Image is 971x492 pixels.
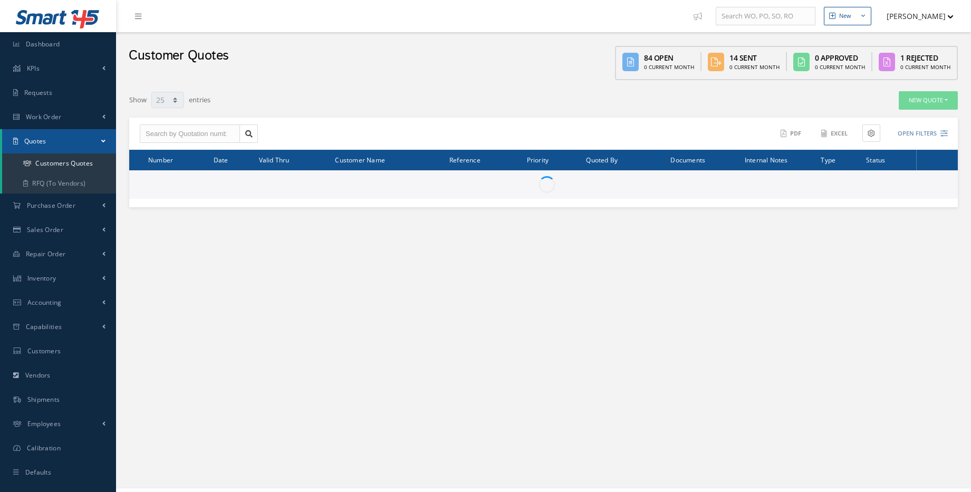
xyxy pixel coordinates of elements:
[888,125,948,142] button: Open Filters
[27,419,61,428] span: Employees
[644,63,694,71] div: 0 Current Month
[189,91,210,105] label: entries
[259,155,290,165] span: Valid Thru
[900,52,950,63] div: 1 Rejected
[821,155,835,165] span: Type
[527,155,549,165] span: Priority
[716,7,815,26] input: Search WO, PO, SO, RO
[2,153,116,173] a: Customers Quotes
[27,64,40,73] span: KPIs
[586,155,618,165] span: Quoted By
[815,52,865,63] div: 0 Approved
[148,155,173,165] span: Number
[129,91,147,105] label: Show
[27,274,56,283] span: Inventory
[824,7,871,25] button: New
[670,155,705,165] span: Documents
[449,155,480,165] span: Reference
[2,129,116,153] a: Quotes
[729,63,780,71] div: 0 Current Month
[335,155,385,165] span: Customer Name
[25,371,51,380] span: Vendors
[26,112,62,121] span: Work Order
[24,88,52,97] span: Requests
[815,63,865,71] div: 0 Current Month
[729,52,780,63] div: 14 Sent
[877,6,954,26] button: [PERSON_NAME]
[25,468,51,477] span: Defaults
[26,249,66,258] span: Repair Order
[900,63,950,71] div: 0 Current Month
[27,346,61,355] span: Customers
[27,443,61,452] span: Calibration
[26,40,60,49] span: Dashboard
[27,395,60,404] span: Shipments
[745,155,788,165] span: Internal Notes
[129,48,229,64] h2: Customer Quotes
[839,12,851,21] div: New
[2,173,116,194] a: RFQ (To Vendors)
[775,124,808,143] button: PDF
[816,124,854,143] button: Excel
[140,124,240,143] input: Search by Quotation number
[899,91,958,110] button: New Quote
[214,155,228,165] span: Date
[26,322,62,331] span: Capabilities
[24,137,46,146] span: Quotes
[27,298,62,307] span: Accounting
[866,155,885,165] span: Status
[27,201,75,210] span: Purchase Order
[27,225,63,234] span: Sales Order
[644,52,694,63] div: 84 Open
